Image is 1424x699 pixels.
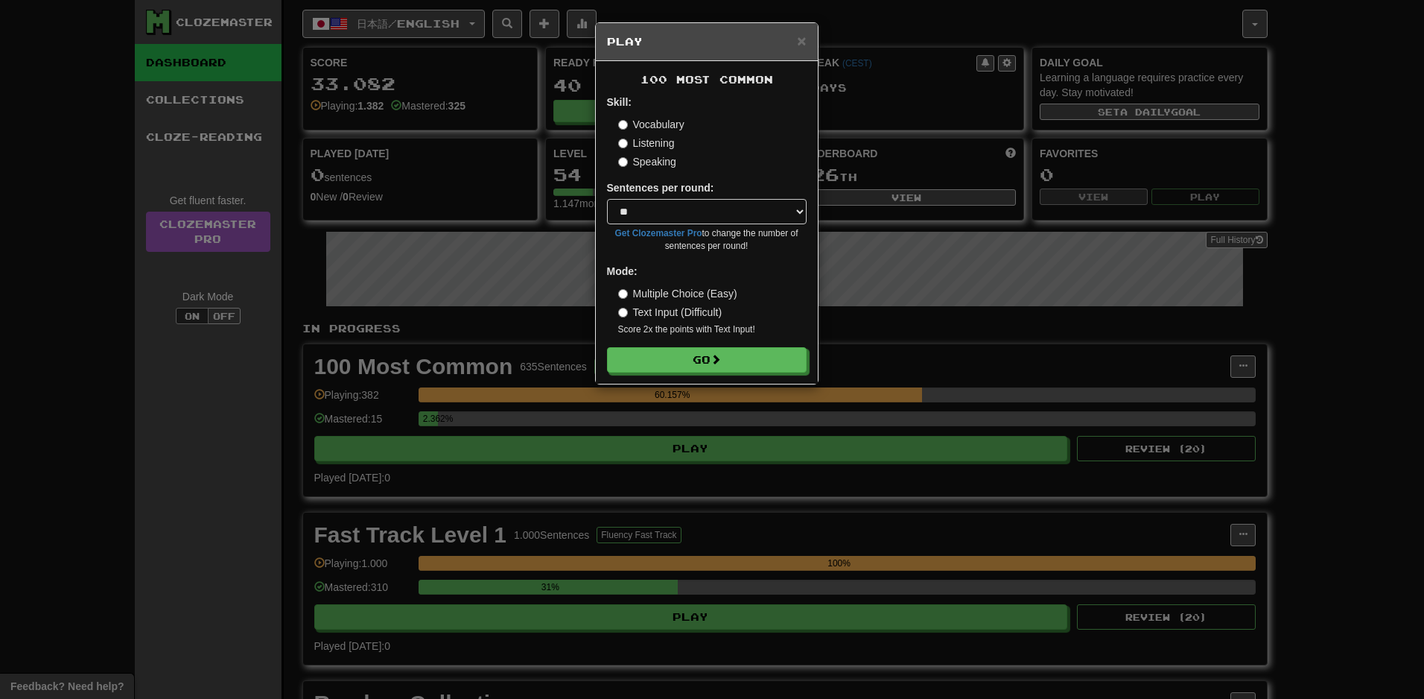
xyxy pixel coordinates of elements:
strong: Mode: [607,265,638,277]
span: 100 Most Common [641,73,773,86]
button: Go [607,347,807,373]
label: Text Input (Difficult) [618,305,722,320]
small: Score 2x the points with Text Input ! [618,323,807,336]
small: to change the number of sentences per round! [607,227,807,253]
input: Multiple Choice (Easy) [618,289,628,299]
input: Listening [618,139,628,148]
strong: Skill: [607,96,632,108]
label: Sentences per round: [607,180,714,195]
input: Speaking [618,157,628,167]
a: Get Clozemaster Pro [615,228,702,238]
input: Vocabulary [618,120,628,130]
span: × [797,32,806,49]
input: Text Input (Difficult) [618,308,628,317]
label: Speaking [618,154,676,169]
label: Vocabulary [618,117,684,132]
label: Listening [618,136,675,151]
label: Multiple Choice (Easy) [618,286,737,301]
button: Close [797,33,806,48]
h5: Play [607,34,807,49]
